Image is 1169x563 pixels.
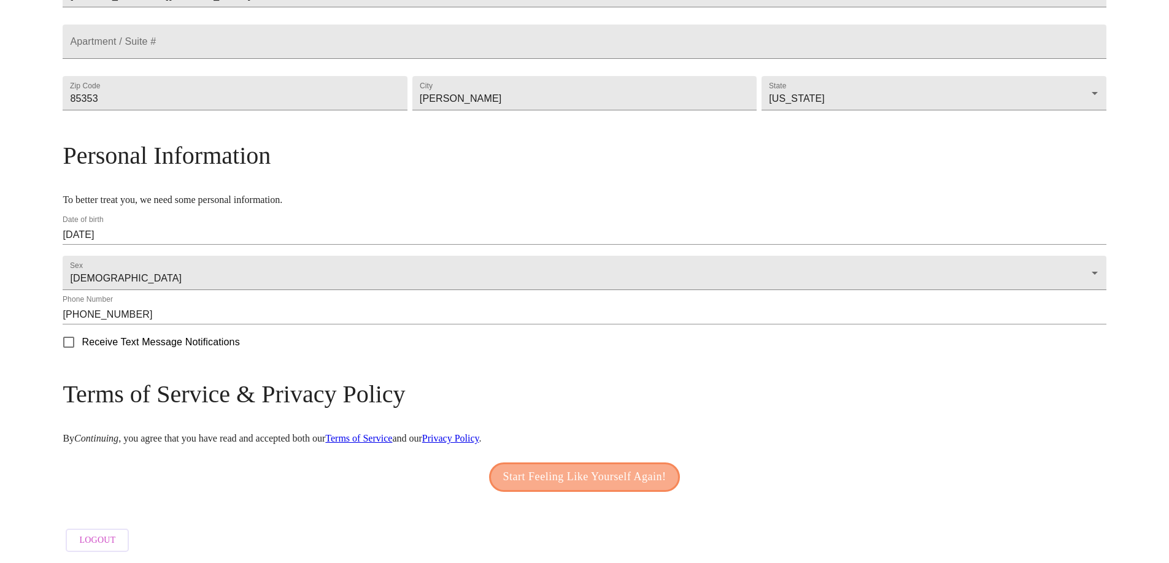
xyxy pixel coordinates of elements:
p: To better treat you, we need some personal information. [63,194,1106,205]
em: Continuing [74,433,118,443]
button: Logout [66,529,129,553]
a: Terms of Service [325,433,392,443]
label: Phone Number [63,296,113,304]
span: Logout [79,533,115,548]
span: Receive Text Message Notifications [82,335,239,350]
a: Privacy Policy [422,433,479,443]
h3: Terms of Service & Privacy Policy [63,380,1106,408]
span: Start Feeling Like Yourself Again! [503,467,666,487]
div: [US_STATE] [762,76,1106,110]
label: Date of birth [63,216,104,224]
p: By , you agree that you have read and accepted both our and our . [63,433,1106,444]
h3: Personal Information [63,141,1106,170]
button: Start Feeling Like Yourself Again! [489,462,681,492]
div: [DEMOGRAPHIC_DATA] [63,256,1106,290]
